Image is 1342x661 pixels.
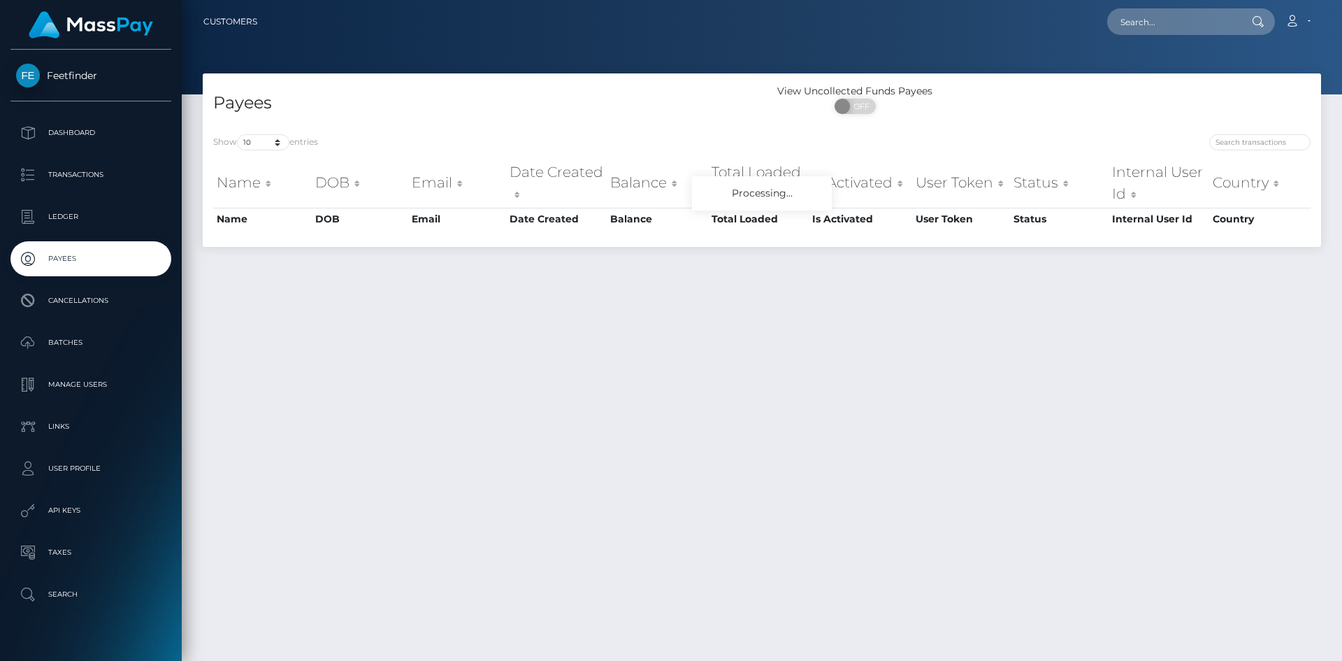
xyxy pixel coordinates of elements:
span: OFF [842,99,877,114]
p: Search [16,584,166,605]
p: Ledger [16,206,166,227]
a: Search [10,577,171,612]
div: Processing... [692,176,832,211]
th: Internal User Id [1109,158,1209,208]
th: Name [213,208,312,230]
h4: Payees [213,91,751,115]
th: Date Created [506,208,607,230]
th: User Token [912,158,1010,208]
img: Feetfinder [16,64,40,87]
th: Is Activated [809,208,912,230]
th: Total Loaded [708,208,809,230]
th: Total Loaded [708,158,809,208]
p: Batches [16,332,166,353]
a: User Profile [10,451,171,486]
th: Name [213,158,312,208]
th: Country [1209,208,1311,230]
img: MassPay Logo [29,11,153,38]
a: Ledger [10,199,171,234]
select: Showentries [237,134,289,150]
th: Status [1010,208,1109,230]
a: API Keys [10,493,171,528]
a: Payees [10,241,171,276]
th: Internal User Id [1109,208,1209,230]
a: Links [10,409,171,444]
th: Status [1010,158,1109,208]
a: Transactions [10,157,171,192]
a: Cancellations [10,283,171,318]
span: Feetfinder [10,69,171,82]
label: Show entries [213,134,318,150]
th: DOB [312,208,408,230]
p: Transactions [16,164,166,185]
p: Links [16,416,166,437]
div: View Uncollected Funds Payees [762,84,948,99]
p: User Profile [16,458,166,479]
a: Dashboard [10,115,171,150]
p: Taxes [16,542,166,563]
p: Dashboard [16,122,166,143]
th: Balance [607,158,708,208]
th: Email [408,208,506,230]
th: Date Created [506,158,607,208]
th: User Token [912,208,1010,230]
a: Customers [203,7,257,36]
a: Manage Users [10,367,171,402]
th: Is Activated [809,158,912,208]
p: Payees [16,248,166,269]
th: Country [1209,158,1311,208]
th: Email [408,158,506,208]
input: Search transactions [1209,134,1311,150]
th: DOB [312,158,408,208]
input: Search... [1107,8,1239,35]
p: Manage Users [16,374,166,395]
a: Batches [10,325,171,360]
p: Cancellations [16,290,166,311]
a: Taxes [10,535,171,570]
th: Balance [607,208,708,230]
p: API Keys [16,500,166,521]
